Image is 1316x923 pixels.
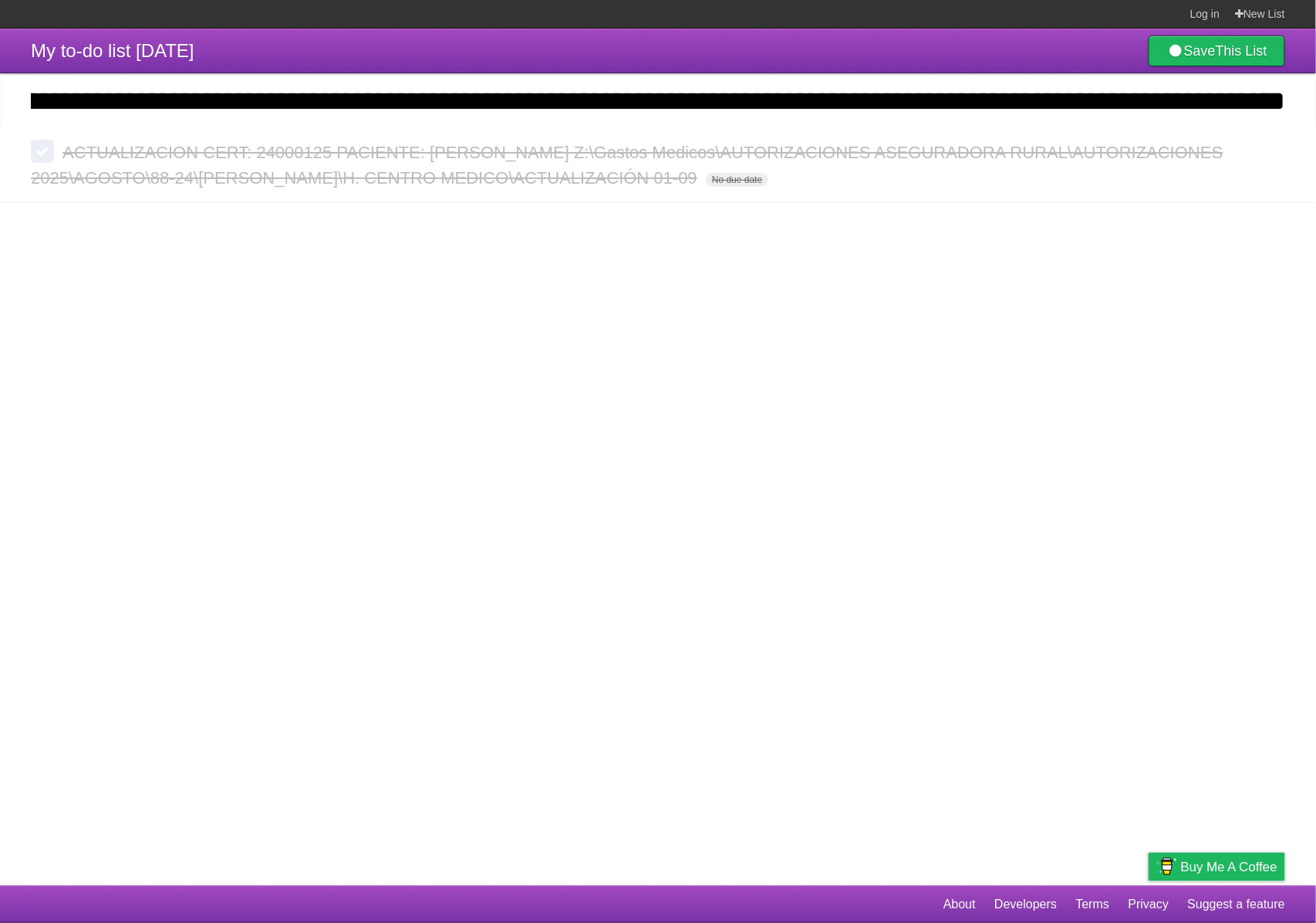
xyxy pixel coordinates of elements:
[1188,890,1285,919] a: Suggest a feature
[1156,854,1177,880] img: Buy me a coffee
[1149,35,1285,66] a: SaveThis List
[1129,890,1169,919] a: Privacy
[706,173,768,187] span: No due date
[1216,43,1267,59] b: This List
[1149,853,1285,881] a: Buy me a coffee
[994,890,1057,919] a: Developers
[1076,890,1110,919] a: Terms
[31,140,54,163] label: Done
[31,40,194,61] span: My to-do list [DATE]
[1181,854,1277,881] span: Buy me a coffee
[31,143,1223,188] span: ACTUALIZACION CERT: 24000125 PACIENTE: [PERSON_NAME] Z:\Gastos Medicos\AUTORIZACIONES ASEGURADORA...
[943,890,976,919] a: About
